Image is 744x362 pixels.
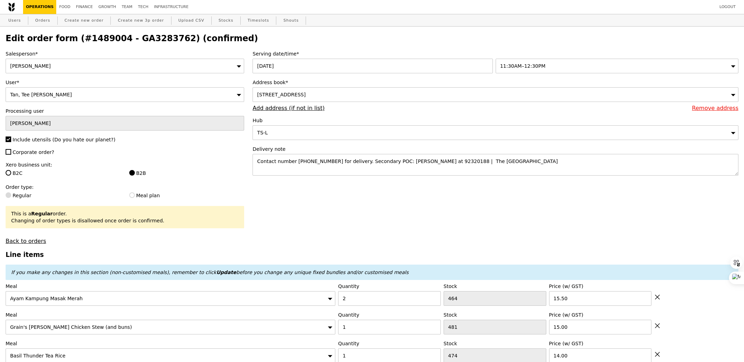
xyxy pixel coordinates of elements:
[32,14,53,27] a: Orders
[549,311,652,318] label: Price (w/ GST)
[176,14,207,27] a: Upload CSV
[6,108,244,114] label: Processing user
[10,324,132,330] span: Grain's [PERSON_NAME] Chicken Stew (and buns)
[338,311,441,318] label: Quantity
[6,161,244,168] label: Xero business unit:
[62,14,107,27] a: Create new order
[115,14,167,27] a: Create new 3p order
[6,283,335,290] label: Meal
[253,50,738,57] label: Serving date/time*
[6,251,738,258] h3: Line items
[500,63,546,69] span: 11:30AM–12:30PM
[6,14,24,27] a: Users
[253,79,738,86] label: Address book*
[338,283,441,290] label: Quantity
[6,79,244,86] label: User*
[216,14,236,27] a: Stocks
[257,92,306,97] span: [STREET_ADDRESS]
[11,210,239,224] div: This is a order. Changing of order types is disallowed once order is confirmed.
[444,283,546,290] label: Stock
[6,149,11,155] input: Corporate order?
[216,269,236,275] b: Update
[129,192,135,198] input: Meal plan
[6,136,11,142] input: Include utensils (Do you hate our planet?)
[13,137,115,142] span: Include utensils (Do you hate our planet?)
[6,34,738,43] h2: Edit order form (#1489004 - GA3283762) (confirmed)
[10,353,65,359] span: Basil Thunder Tea Rice
[10,296,83,301] span: Ayam Kampung Masak Merah
[13,149,54,155] span: Corporate order?
[6,311,335,318] label: Meal
[245,14,272,27] a: Timeslots
[129,170,135,176] input: B2B
[253,117,738,124] label: Hub
[6,238,46,244] a: Back to orders
[549,283,652,290] label: Price (w/ GST)
[6,50,244,57] label: Salesperson*
[129,192,245,199] label: Meal plan
[253,59,493,73] input: Serving date
[549,340,652,347] label: Price (w/ GST)
[253,146,738,153] label: Delivery note
[338,340,441,347] label: Quantity
[6,192,121,199] label: Regular
[253,105,324,111] a: Add address (if not in list)
[6,170,11,176] input: B2C
[11,269,409,275] em: If you make any changes in this section (non-customised meals), remember to click before you chan...
[444,340,546,347] label: Stock
[6,340,335,347] label: Meal
[6,170,121,177] label: B2C
[8,2,15,12] img: Grain logo
[280,14,301,27] a: Shouts
[10,63,51,69] span: [PERSON_NAME]
[10,92,72,97] span: Tan, Tee [PERSON_NAME]
[129,170,245,177] label: B2B
[31,211,52,216] b: Regular
[257,130,268,135] span: TS-L
[6,184,244,191] label: Order type:
[444,311,546,318] label: Stock
[6,192,11,198] input: Regular
[692,105,738,111] a: Remove address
